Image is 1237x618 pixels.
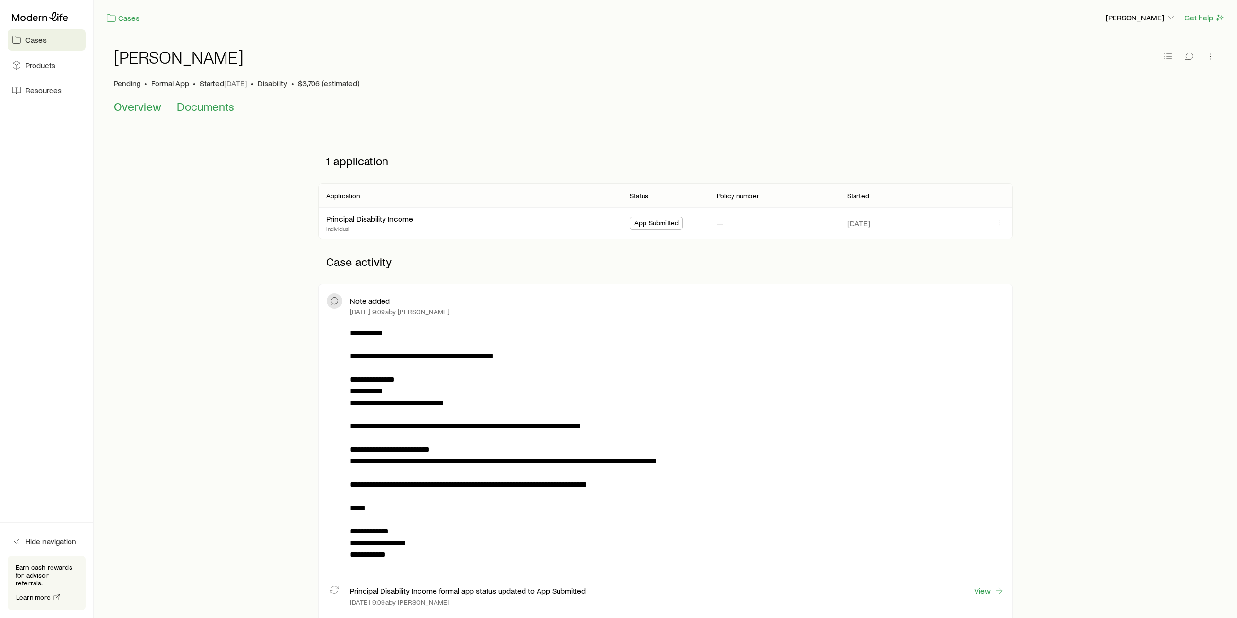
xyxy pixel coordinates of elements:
span: [DATE] [224,78,247,88]
a: Cases [106,13,140,24]
a: Principal Disability Income [326,214,413,223]
p: Application [326,192,360,200]
span: Resources [25,86,62,95]
span: [DATE] [847,218,870,228]
span: Documents [177,100,234,113]
span: Hide navigation [25,536,76,546]
span: $3,706 (estimated) [298,78,359,88]
p: Pending [114,78,140,88]
p: [DATE] 9:09a by [PERSON_NAME] [350,599,450,606]
span: Learn more [16,594,51,600]
p: Note added [350,296,390,306]
span: • [291,78,294,88]
p: Case activity [318,247,1013,276]
button: Get help [1184,12,1225,23]
a: Cases [8,29,86,51]
span: Cases [25,35,47,45]
span: Overview [114,100,161,113]
p: Started [200,78,247,88]
button: Hide navigation [8,530,86,552]
p: [DATE] 9:09a by [PERSON_NAME] [350,308,450,316]
div: Earn cash rewards for advisor referrals.Learn more [8,556,86,610]
p: Policy number [717,192,759,200]
p: Earn cash rewards for advisor referrals. [16,564,78,587]
span: • [144,78,147,88]
a: Resources [8,80,86,101]
span: Products [25,60,55,70]
p: Principal Disability Income formal app status updated to App Submitted [350,586,586,596]
p: Status [630,192,648,200]
p: 1 application [318,146,1013,176]
div: Case details tabs [114,100,1218,123]
h1: [PERSON_NAME] [114,47,244,67]
span: Formal App [151,78,189,88]
p: Started [847,192,869,200]
span: Disability [258,78,287,88]
div: Principal Disability Income [326,214,413,224]
p: Individual [326,225,413,232]
span: App Submitted [634,219,679,229]
a: View [974,585,1005,596]
p: — [717,218,723,228]
span: • [251,78,254,88]
span: • [193,78,196,88]
p: [PERSON_NAME] [1106,13,1176,22]
a: Products [8,54,86,76]
button: [PERSON_NAME] [1105,12,1176,24]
